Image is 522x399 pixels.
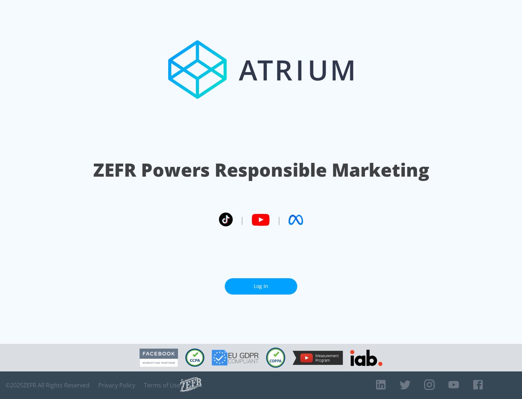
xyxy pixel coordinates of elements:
img: COPPA Compliant [266,347,285,368]
img: Facebook Marketing Partner [140,349,178,367]
img: CCPA Compliant [185,349,204,367]
a: Privacy Policy [98,382,135,389]
h1: ZEFR Powers Responsible Marketing [93,157,429,182]
a: Terms of Use [144,382,180,389]
img: YouTube Measurement Program [293,351,343,365]
img: GDPR Compliant [212,350,259,366]
img: IAB [350,350,382,366]
span: | [240,214,244,225]
span: | [277,214,281,225]
a: Log In [225,278,297,295]
span: © 2025 ZEFR All Rights Reserved [5,382,90,389]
